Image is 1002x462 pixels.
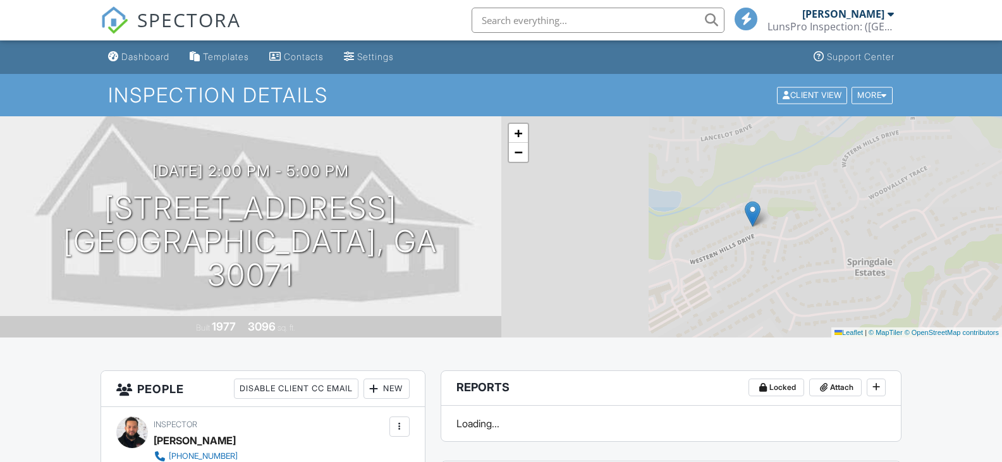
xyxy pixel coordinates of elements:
span: Built [196,323,210,332]
h3: People [101,371,425,407]
div: [PHONE_NUMBER] [169,451,238,461]
span: sq. ft. [278,323,295,332]
a: Contacts [264,46,329,69]
div: Templates [203,51,249,62]
div: Support Center [827,51,895,62]
a: Zoom in [509,124,528,143]
div: Contacts [284,51,324,62]
span: + [514,125,522,141]
h1: [STREET_ADDRESS] [GEOGRAPHIC_DATA], GA 30071 [20,191,481,291]
div: 1977 [212,320,236,333]
a: Leaflet [834,329,863,336]
a: Support Center [809,46,900,69]
input: Search everything... [472,8,724,33]
h1: Inspection Details [108,84,893,106]
a: Zoom out [509,143,528,162]
a: © OpenStreetMap contributors [905,329,999,336]
a: Settings [339,46,399,69]
img: The Best Home Inspection Software - Spectora [101,6,128,34]
img: Marker [745,201,761,227]
span: | [865,329,867,336]
div: LunsPro Inspection: (Atlanta) [767,20,894,33]
span: − [514,144,522,160]
h3: [DATE] 2:00 pm - 5:00 pm [152,162,349,179]
div: [PERSON_NAME] [154,431,236,450]
a: SPECTORA [101,17,241,44]
div: Disable Client CC Email [234,379,358,399]
div: More [852,87,893,104]
div: New [364,379,410,399]
span: SPECTORA [137,6,241,33]
a: © MapTiler [869,329,903,336]
div: Dashboard [121,51,169,62]
div: [PERSON_NAME] [802,8,884,20]
div: 3096 [248,320,276,333]
span: Inspector [154,420,197,429]
a: Dashboard [103,46,174,69]
div: Client View [777,87,847,104]
a: Templates [185,46,254,69]
div: Settings [357,51,394,62]
a: Client View [776,90,850,99]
